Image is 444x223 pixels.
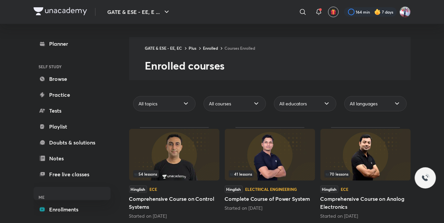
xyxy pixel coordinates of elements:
a: Enrolled [203,45,218,51]
div: ECE [150,187,157,191]
h6: ME [34,192,111,203]
a: Free live classes [34,168,111,181]
h5: Comprehensive Course on Control Systems [129,195,220,211]
a: Tests [34,104,111,117]
span: All courses [209,100,231,107]
div: ECE [341,187,349,191]
div: left [324,170,407,178]
span: All languages [350,100,378,107]
div: infosection [133,170,216,178]
a: Courses Enrolled [225,45,255,51]
a: Company Logo [34,7,87,17]
img: ttu [421,174,429,182]
div: infosection [324,170,407,178]
span: Hinglish [129,186,147,193]
div: Started on Aug 26 [320,213,411,219]
span: Hinglish [320,186,338,193]
a: Plus [189,45,197,51]
a: GATE & ESE - EE, EC [145,45,182,51]
h2: Enrolled courses [145,59,411,72]
img: Thumbnail [225,129,315,181]
span: All topics [139,100,158,107]
div: infocontainer [133,170,216,178]
h5: Comprehensive Course on Analog Electronics [320,195,411,211]
h5: Complete Course of Power System [225,195,315,203]
img: Thumbnail [320,129,411,181]
a: Playlist [34,120,111,133]
div: left [133,170,216,178]
div: infocontainer [229,170,311,178]
img: Company Logo [34,7,87,15]
button: avatar [328,7,339,17]
span: 41 lessons [230,172,252,176]
img: avatar [330,9,336,15]
a: Practice [34,88,111,101]
div: Comprehensive Course on Control Systems [129,127,220,219]
div: Started on Aug 13 [225,205,315,211]
div: infosection [229,170,311,178]
img: Pradeep Kumar [400,6,411,18]
span: 70 lessons [326,172,349,176]
div: Complete Course of Power System [225,127,315,219]
img: streak [374,9,381,15]
h6: SELF STUDY [34,61,111,72]
div: Started on Jul 31 [129,213,220,219]
button: GATE & ESE - EE, E ... [104,5,175,19]
a: Notes [34,152,111,165]
a: Planner [34,37,111,50]
span: All educators [280,100,307,107]
div: Comprehensive Course on Analog Electronics [320,127,411,219]
a: Doubts & solutions [34,136,111,149]
img: Thumbnail [129,129,220,181]
div: Electrical Engineering [245,187,297,191]
span: Hinglish [225,186,243,193]
a: Enrollments [34,203,111,216]
div: infocontainer [324,170,407,178]
a: Browse [34,72,111,85]
span: 54 lessons [134,172,157,176]
div: left [229,170,311,178]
